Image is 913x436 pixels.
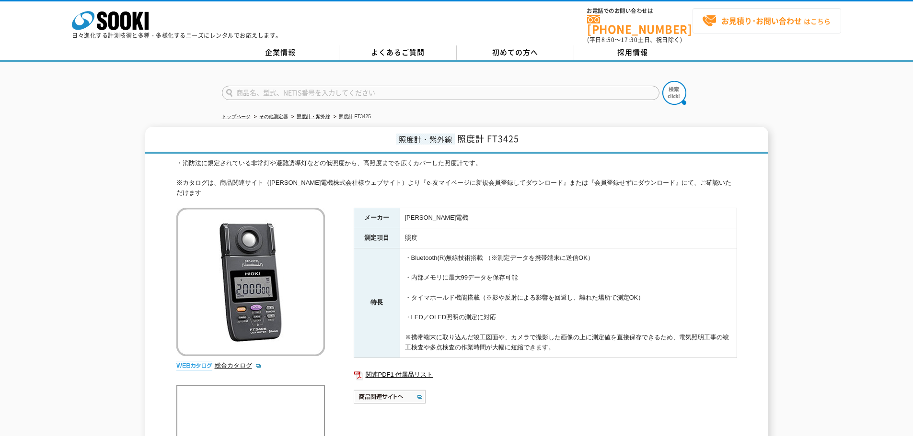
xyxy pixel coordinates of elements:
[587,15,693,34] a: [PHONE_NUMBER]
[574,45,692,60] a: 採用情報
[339,45,457,60] a: よくあるご質問
[222,45,339,60] a: 企業情報
[332,112,371,122] li: 照度計 FT3425
[662,81,686,105] img: btn_search.png
[400,208,737,228] td: [PERSON_NAME]電機
[457,132,519,145] span: 照度計 FT3425
[457,45,574,60] a: 初めての方へ
[222,86,659,100] input: 商品名、型式、NETIS番号を入力してください
[176,208,325,356] img: 照度計 FT3425
[601,35,615,44] span: 8:50
[396,134,455,145] span: 照度計・紫外線
[721,15,802,26] strong: お見積り･お問い合わせ
[259,114,288,119] a: その他測定器
[621,35,638,44] span: 17:30
[354,228,400,248] th: 測定項目
[587,35,682,44] span: (平日 ～ 土日、祝日除く)
[354,208,400,228] th: メーカー
[702,14,831,28] span: はこちら
[176,158,737,198] div: ・消防法に規定されている非常灯や避難誘導灯などの低照度から、高照度までを広くカバーした照度計です。 ※カタログは、商品関連サイト（[PERSON_NAME]電機株式会社様ウェブサイト）より『e-...
[72,33,282,38] p: 日々進化する計測技術と多種・多様化するニーズにレンタルでお応えします。
[297,114,330,119] a: 照度計・紫外線
[400,228,737,248] td: 照度
[354,369,737,381] a: 関連PDF1 付属品リスト
[176,361,212,370] img: webカタログ
[222,114,251,119] a: トップページ
[587,8,693,14] span: お電話でのお問い合わせは
[354,389,427,404] img: 商品関連サイトへ
[693,8,841,34] a: お見積り･お問い合わせはこちら
[492,47,538,57] span: 初めての方へ
[354,248,400,358] th: 特長
[400,248,737,358] td: ・Bluetooth(R)無線技術搭載 （※測定データを携帯端末に送信OK） ・内部メモリに最大99データを保存可能 ・タイマホールド機能搭載（※影や反射による影響を回避し、離れた場所で測定OK...
[215,362,262,369] a: 総合カタログ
